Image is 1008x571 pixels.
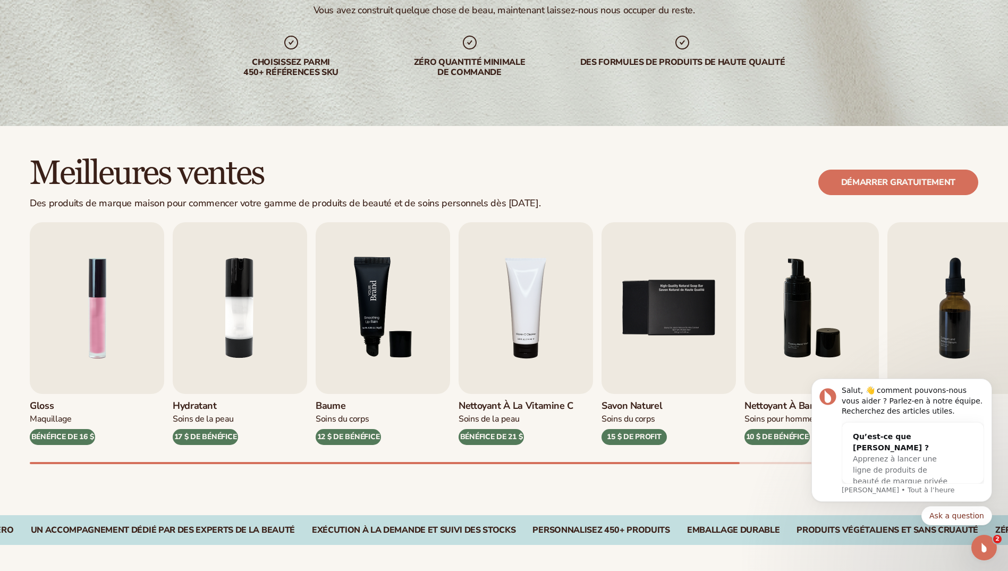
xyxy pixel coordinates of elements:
h2: Meilleures ventes [30,156,540,191]
div: 12 $ DE BÉNÉFICE [316,429,381,445]
div: Zéro quantité minimale de commande [402,57,538,78]
div: Soins du corps [602,414,667,425]
a: 5 / 9 [602,222,736,445]
div: Soins de la peau [459,414,573,425]
div: Maquillage [30,414,95,425]
div: 17 $ DE BÉNÉFICE [173,429,238,445]
a: 2 / 9 [173,222,307,445]
div: 10 $ DE BÉNÉFICE [744,429,810,445]
div: PERSONNALISEZ 450+ PRODUITS [532,525,670,535]
div: Soins du corps [316,414,381,425]
h3: Baume [316,400,381,412]
h3: Nettoyant à barbe [744,400,824,412]
div: Choisissez parmi 450+ références SKU [223,57,359,78]
div: Soins de la peau [173,414,238,425]
div: Des produits de marque maison pour commencer votre gamme de produits de beauté et de soins person... [30,198,540,209]
h3: Gloss [30,400,95,412]
div: EMBALLAGE DURABLE [687,525,780,535]
div: Exécution à la demande et suivi des stocks [312,525,516,535]
h3: Hydratant [173,400,238,412]
div: Un accompagnement dédié par des experts de la beauté [31,525,295,535]
div: Vous avez construit quelque chose de beau, maintenant laissez-nous nous occuper du reste. [314,4,695,16]
div: Des formules de produits de haute qualité [580,57,785,68]
div: BÉNÉFICE DE 21 $ [459,429,524,445]
a: Démarrer gratuitement [818,170,978,195]
a: 3 / 9 [316,222,450,445]
div: BÉNÉFICE DE 16 $ [30,429,95,445]
span: 2 [993,535,1002,543]
a: 6 / 9 [744,222,879,445]
h3: Savon naturel [602,400,667,412]
div: Soins pour hommes [744,414,824,425]
img: Image Shopify 4 [316,222,450,394]
a: 1 / 9 [30,222,164,445]
iframe: Intercom notifications message [795,369,1008,532]
h3: Nettoyant à la vitamine C [459,400,573,412]
iframe: Intercom live chat [971,535,997,560]
a: 4 / 9 [459,222,593,445]
div: 15 $ DE PROFIT [602,429,667,445]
